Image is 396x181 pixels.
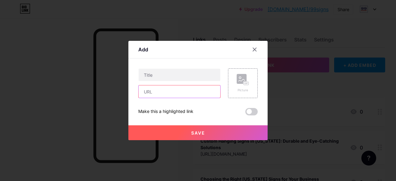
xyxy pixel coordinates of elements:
[138,108,193,115] div: Make this a highlighted link
[191,130,205,136] span: Save
[139,85,220,98] input: URL
[138,46,148,53] div: Add
[139,69,220,81] input: Title
[237,88,249,93] div: Picture
[128,125,268,140] button: Save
